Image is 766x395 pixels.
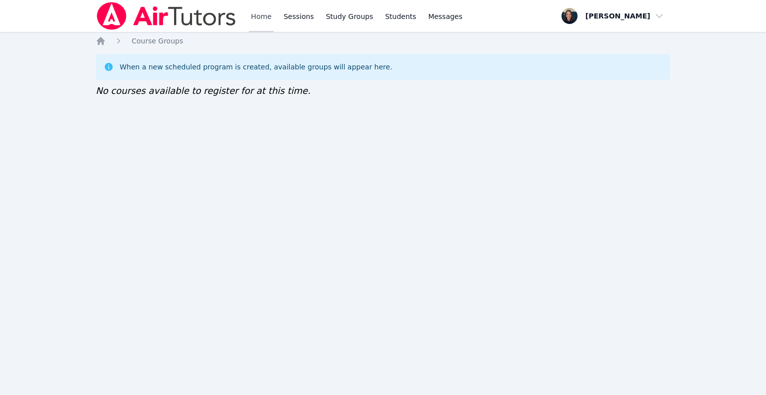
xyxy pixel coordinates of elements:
[96,36,670,46] nav: Breadcrumb
[96,2,237,30] img: Air Tutors
[428,11,463,21] span: Messages
[132,37,183,45] span: Course Groups
[96,85,311,96] span: No courses available to register for at this time.
[132,36,183,46] a: Course Groups
[120,62,392,72] div: When a new scheduled program is created, available groups will appear here.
